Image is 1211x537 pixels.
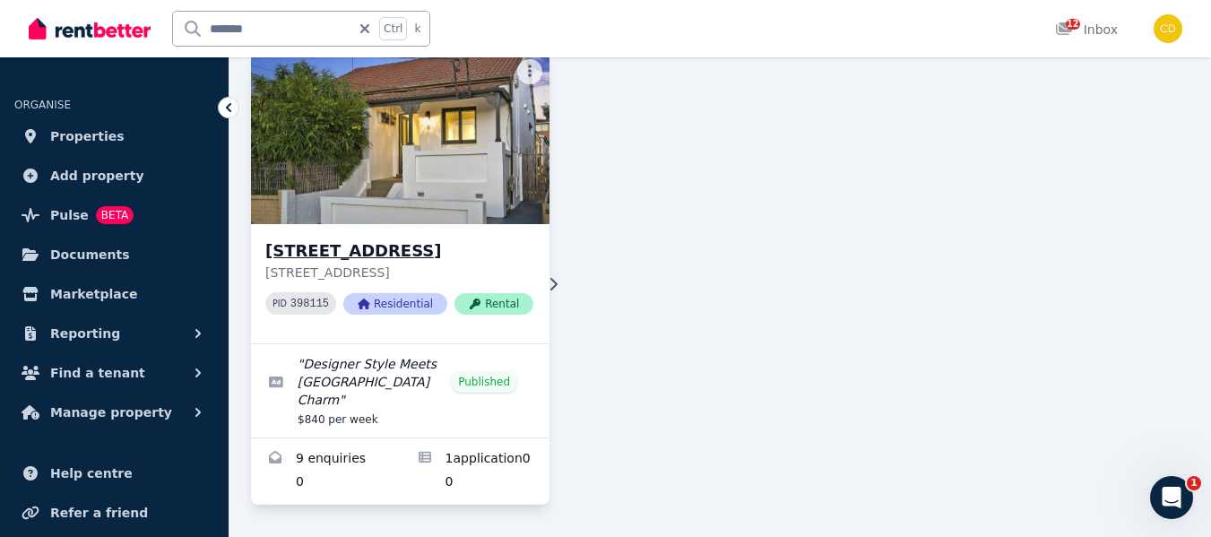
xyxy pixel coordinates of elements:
small: PID [272,299,287,308]
span: k [414,22,420,36]
img: 9 Grove St, Dulwich Hill [244,48,558,229]
span: Add property [50,165,144,186]
span: Rental [454,293,533,315]
img: Chris Dimitropoulos [1154,14,1182,43]
a: Help centre [14,455,214,491]
span: Refer a friend [50,502,148,524]
a: Add property [14,158,214,194]
span: ORGANISE [14,99,71,111]
span: Manage property [50,402,172,423]
a: PulseBETA [14,197,214,233]
span: Reporting [50,323,120,344]
span: Properties [50,126,125,147]
button: Reporting [14,316,214,351]
code: 398115 [290,298,329,310]
div: Inbox [1055,21,1118,39]
a: Refer a friend [14,495,214,531]
iframe: Intercom live chat [1150,476,1193,519]
span: Find a tenant [50,362,145,384]
button: Find a tenant [14,355,214,391]
span: Residential [343,293,447,315]
a: Edit listing: Designer Style Meets Dulwich Hill Charm [251,344,549,437]
img: RentBetter [29,15,151,42]
span: 1 [1187,476,1201,490]
a: Marketplace [14,276,214,312]
span: Help centre [50,463,133,484]
a: Documents [14,237,214,273]
h3: [STREET_ADDRESS] [265,238,533,264]
span: 12 [1066,19,1080,30]
button: More options [517,59,542,84]
a: 9 Grove St, Dulwich Hill[STREET_ADDRESS][STREET_ADDRESS]PID 398115ResidentialRental [251,52,549,343]
span: Pulse [50,204,89,226]
span: Documents [50,244,130,265]
a: Applications for 9 Grove St, Dulwich Hill [401,438,550,505]
span: BETA [96,206,134,224]
a: Properties [14,118,214,154]
span: Ctrl [379,17,407,40]
a: Enquiries for 9 Grove St, Dulwich Hill [251,438,401,505]
button: Manage property [14,394,214,430]
p: [STREET_ADDRESS] [265,264,533,281]
span: Marketplace [50,283,137,305]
